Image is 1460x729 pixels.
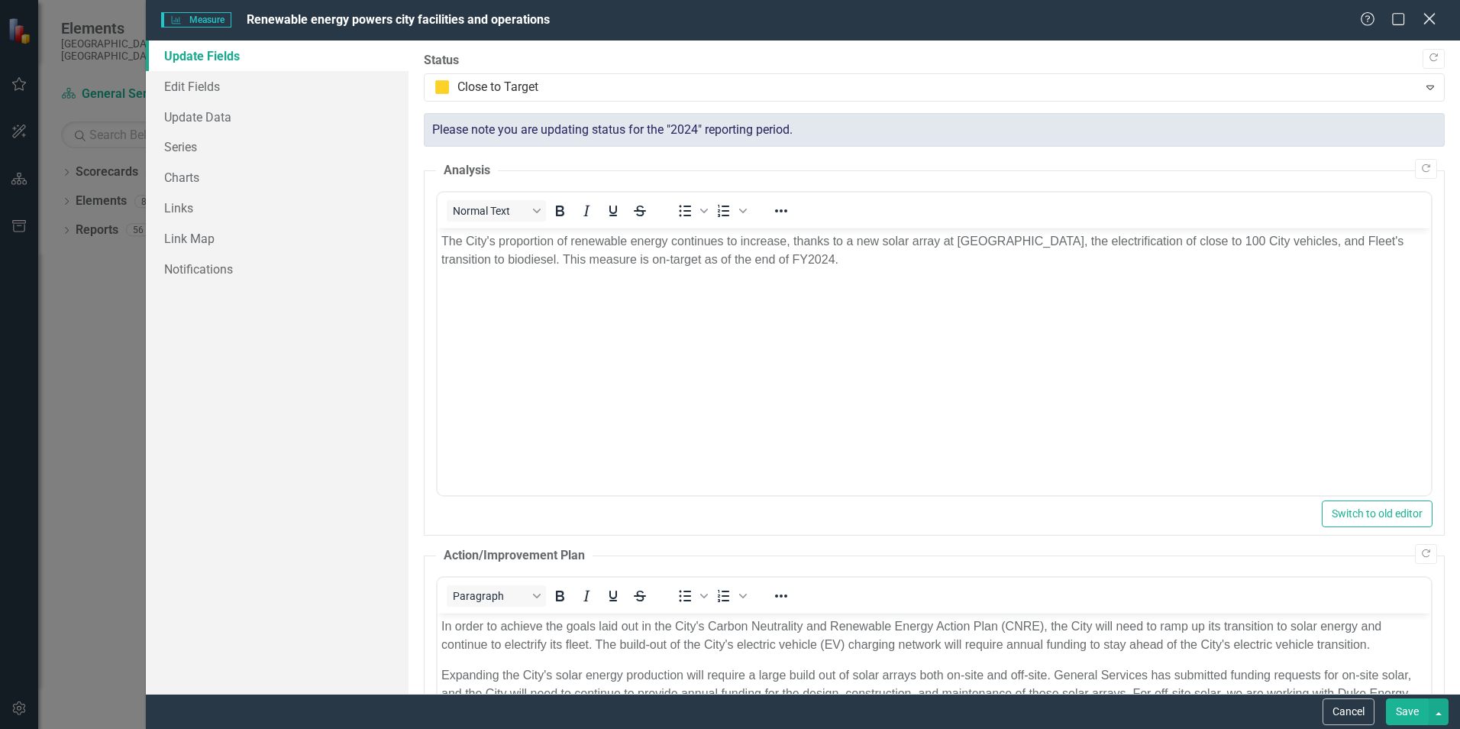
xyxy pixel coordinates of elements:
button: Underline [600,585,626,607]
button: Strikethrough [627,200,653,222]
a: Links [146,193,409,223]
button: Reveal or hide additional toolbar items [768,200,794,222]
legend: Action/Improvement Plan [436,547,593,565]
button: Italic [573,585,599,607]
a: Edit Fields [146,71,409,102]
legend: Analysis [436,162,498,180]
label: Status [424,52,1445,70]
button: Reveal or hide additional toolbar items [768,585,794,607]
div: Bullet list [672,200,710,222]
p: Expanding the City's solar energy production will require a large build out of solar arrays both ... [4,53,990,144]
button: Switch to old editor [1322,501,1433,527]
span: Normal Text [453,205,528,217]
a: Notifications [146,254,409,284]
span: Paragraph [453,590,528,602]
button: Bold [547,200,573,222]
span: Measure [161,12,231,28]
div: Numbered list [711,200,749,222]
button: Strikethrough [627,585,653,607]
button: Italic [573,200,599,222]
button: Bold [547,585,573,607]
button: Save [1386,698,1429,725]
div: Bullet list [672,585,710,607]
button: Block Normal Text [447,200,546,222]
span: Renewable energy powers city facilities and operations [247,12,550,27]
a: Update Fields [146,40,409,71]
a: Update Data [146,102,409,132]
div: Numbered list [711,585,749,607]
a: Series [146,131,409,162]
button: Block Paragraph [447,585,546,607]
div: Please note you are updating status for the "2024" reporting period. [424,113,1445,147]
button: Underline [600,200,626,222]
a: Charts [146,162,409,193]
a: Link Map [146,223,409,254]
button: Cancel [1323,698,1374,725]
p: In order to achieve the goals laid out in the City's Carbon Neutrality and Renewable Energy Actio... [4,4,990,40]
iframe: Rich Text Area [438,228,1431,495]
